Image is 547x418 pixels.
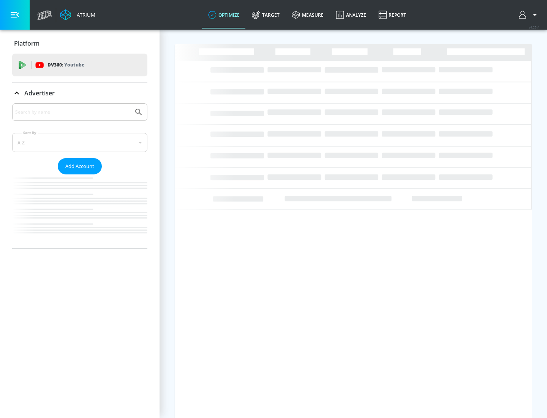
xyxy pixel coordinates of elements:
div: Advertiser [12,103,147,248]
div: Atrium [74,11,95,18]
button: Add Account [58,158,102,174]
a: Analyze [330,1,372,28]
a: Target [246,1,286,28]
input: Search by name [15,107,130,117]
nav: list of Advertiser [12,174,147,248]
div: DV360: Youtube [12,54,147,76]
a: Atrium [60,9,95,21]
p: Youtube [64,61,84,69]
p: DV360: [47,61,84,69]
div: Platform [12,33,147,54]
p: Platform [14,39,40,47]
a: optimize [202,1,246,28]
span: Add Account [65,162,94,171]
label: Sort By [22,130,38,135]
p: Advertiser [24,89,55,97]
div: Advertiser [12,82,147,104]
a: Report [372,1,412,28]
span: v 4.25.4 [529,25,539,29]
div: A-Z [12,133,147,152]
a: measure [286,1,330,28]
